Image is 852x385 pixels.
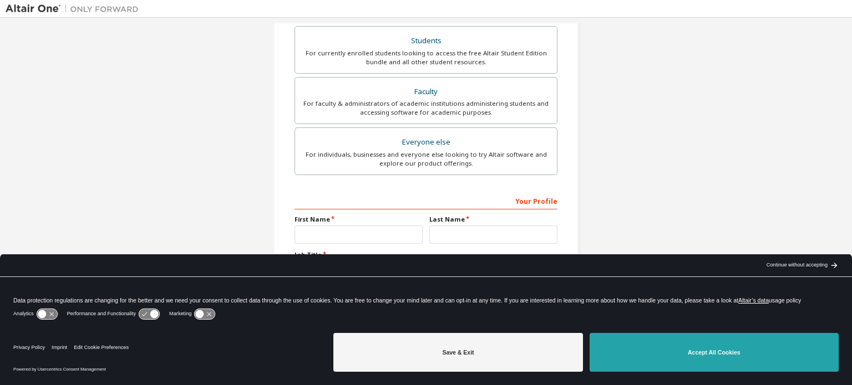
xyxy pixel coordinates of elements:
[302,84,550,100] div: Faculty
[6,3,144,14] img: Altair One
[302,135,550,150] div: Everyone else
[295,192,557,209] div: Your Profile
[302,99,550,117] div: For faculty & administrators of academic institutions administering students and accessing softwa...
[302,150,550,168] div: For individuals, businesses and everyone else looking to try Altair software and explore our prod...
[302,49,550,66] div: For currently enrolled students looking to access the free Altair Student Edition bundle and all ...
[295,215,423,224] label: First Name
[295,250,557,259] label: Job Title
[302,33,550,49] div: Students
[429,215,557,224] label: Last Name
